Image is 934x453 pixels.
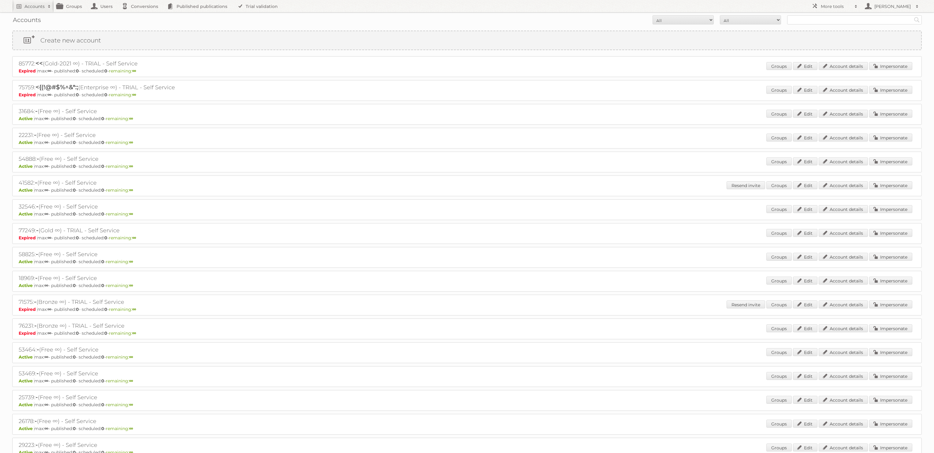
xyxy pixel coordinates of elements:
[35,83,78,91] span: <{(!@#$%^&*:;
[35,107,38,115] span: -
[19,107,233,115] h2: 31684: (Free ∞) - Self Service
[44,259,48,264] strong: ∞
[19,370,233,377] h2: 53469: (Free ∞) - Self Service
[73,354,76,360] strong: 0
[73,187,76,193] strong: 0
[912,15,921,24] input: Search
[766,229,792,237] a: Groups
[819,396,868,404] a: Account details
[766,110,792,118] a: Groups
[101,378,104,384] strong: 0
[819,86,868,94] a: Account details
[44,140,48,145] strong: ∞
[19,274,233,282] h2: 18969: (Free ∞) - Self Service
[106,283,133,288] span: remaining:
[793,157,817,165] a: Edit
[132,330,136,336] strong: ∞
[129,283,133,288] strong: ∞
[766,348,792,356] a: Groups
[36,250,38,258] span: -
[819,134,868,142] a: Account details
[19,203,233,211] h2: 32546: (Free ∞) - Self Service
[766,300,792,308] a: Groups
[819,253,868,261] a: Account details
[19,283,34,288] span: Active
[793,110,817,118] a: Edit
[19,164,34,169] span: Active
[19,259,34,264] span: Active
[727,300,765,308] a: Resend invite
[104,330,107,336] strong: 0
[869,396,912,404] a: Impersonate
[129,211,133,217] strong: ∞
[19,250,233,258] h2: 58825: (Free ∞) - Self Service
[35,393,38,401] span: -
[869,372,912,380] a: Impersonate
[132,68,136,74] strong: ∞
[76,330,79,336] strong: 0
[101,116,104,121] strong: 0
[821,3,851,9] h2: More tools
[129,354,133,360] strong: ∞
[19,393,233,401] h2: 25739: (Free ∞) - Self Service
[766,396,792,404] a: Groups
[35,60,43,67] span: <<
[869,300,912,308] a: Impersonate
[73,283,76,288] strong: 0
[819,372,868,380] a: Account details
[793,62,817,70] a: Edit
[47,68,51,74] strong: ∞
[19,330,915,336] p: max: - published: - scheduled: -
[24,3,45,9] h2: Accounts
[19,211,34,217] span: Active
[869,324,912,332] a: Impersonate
[869,110,912,118] a: Impersonate
[819,300,868,308] a: Account details
[766,181,792,189] a: Groups
[766,253,792,261] a: Groups
[869,157,912,165] a: Impersonate
[73,426,76,431] strong: 0
[869,277,912,285] a: Impersonate
[44,426,48,431] strong: ∞
[106,164,133,169] span: remaining:
[793,348,817,356] a: Edit
[873,3,913,9] h2: [PERSON_NAME]
[73,259,76,264] strong: 0
[19,211,915,217] p: max: - published: - scheduled: -
[44,402,48,407] strong: ∞
[106,187,133,193] span: remaining:
[19,116,915,121] p: max: - published: - scheduled: -
[109,92,136,98] span: remaining:
[106,140,133,145] span: remaining:
[129,164,133,169] strong: ∞
[106,354,133,360] span: remaining:
[819,420,868,428] a: Account details
[19,346,233,354] h2: 53464: (Free ∞) - Self Service
[766,205,792,213] a: Groups
[19,235,915,241] p: max: - published: - scheduled: -
[793,134,817,142] a: Edit
[109,330,136,336] span: remaining:
[819,277,868,285] a: Account details
[129,187,133,193] strong: ∞
[19,131,233,139] h2: 22231: (Free ∞) - Self Service
[35,441,38,448] span: -
[766,420,792,428] a: Groups
[37,155,39,162] span: -
[109,68,136,74] span: remaining:
[101,211,104,217] strong: 0
[129,116,133,121] strong: ∞
[132,235,136,241] strong: ∞
[19,164,915,169] p: max: - published: - scheduled: -
[19,322,233,330] h2: 76231: (Bronze ∞) - TRIAL - Self Service
[19,354,915,360] p: max: - published: - scheduled: -
[47,92,51,98] strong: ∞
[37,346,39,353] span: -
[129,426,133,431] strong: ∞
[19,155,233,163] h2: 54888: (Free ∞) - Self Service
[47,330,51,336] strong: ∞
[132,307,136,312] strong: ∞
[793,277,817,285] a: Edit
[19,378,34,384] span: Active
